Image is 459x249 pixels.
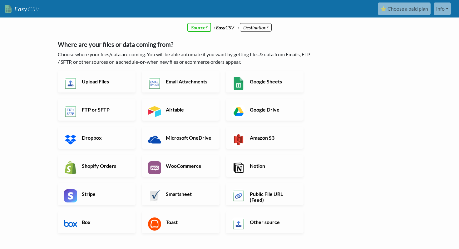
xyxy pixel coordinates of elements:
[64,189,77,202] img: Stripe App & API
[80,219,129,225] h6: Box
[80,78,129,84] h6: Upload Files
[148,105,161,118] img: Airtable App & API
[64,77,77,90] img: Upload Files App & API
[378,2,431,15] a: ⭐ Choose a paid plan
[226,183,304,205] a: Public File URL (Feed)
[164,191,213,197] h6: Smartsheet
[27,5,39,13] span: CSV
[58,211,136,233] a: Box
[248,163,297,169] h6: Notion
[52,17,407,31] div: → CSV →
[164,107,213,112] h6: Airtable
[142,155,220,177] a: WooCommerce
[164,78,213,84] h6: Email Attachments
[80,135,129,141] h6: Dropbox
[164,135,213,141] h6: Microsoft OneDrive
[232,217,245,231] img: Other Source App & API
[58,51,312,66] p: Choose where your files/data are coming. You will be able automate if you want by getting files &...
[232,161,245,174] img: Notion App & API
[80,107,129,112] h6: FTP or SFTP
[142,211,220,233] a: Toast
[148,133,161,146] img: Microsoft OneDrive App & API
[248,78,297,84] h6: Google Sheets
[58,99,136,121] a: FTP or SFTP
[226,155,304,177] a: Notion
[148,161,161,174] img: WooCommerce App & API
[148,77,161,90] img: Email New CSV or XLSX File App & API
[434,2,451,15] a: info
[148,217,161,231] img: Toast App & API
[58,155,136,177] a: Shopify Orders
[248,219,297,225] h6: Other source
[64,161,77,174] img: Shopify App & API
[164,163,213,169] h6: WooCommerce
[58,127,136,149] a: Dropbox
[142,183,220,205] a: Smartsheet
[226,127,304,149] a: Amazon S3
[248,191,297,203] h6: Public File URL (Feed)
[58,41,312,48] h5: Where are your files or data coming from?
[64,217,77,231] img: Box App & API
[64,133,77,146] img: Dropbox App & API
[58,71,136,92] a: Upload Files
[232,133,245,146] img: Amazon S3 App & API
[226,211,304,233] a: Other source
[64,105,77,118] img: FTP or SFTP App & API
[148,189,161,202] img: Smartsheet App & API
[226,71,304,92] a: Google Sheets
[58,183,136,205] a: Stripe
[80,163,129,169] h6: Shopify Orders
[80,191,129,197] h6: Stripe
[248,107,297,112] h6: Google Drive
[248,135,297,141] h6: Amazon S3
[232,105,245,118] img: Google Drive App & API
[164,219,213,225] h6: Toast
[5,2,39,15] a: EasyCSV
[142,71,220,92] a: Email Attachments
[142,99,220,121] a: Airtable
[142,127,220,149] a: Microsoft OneDrive
[226,99,304,121] a: Google Drive
[232,189,245,202] img: Public File URL App & API
[138,59,147,65] b: -or-
[232,77,245,90] img: Google Sheets App & API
